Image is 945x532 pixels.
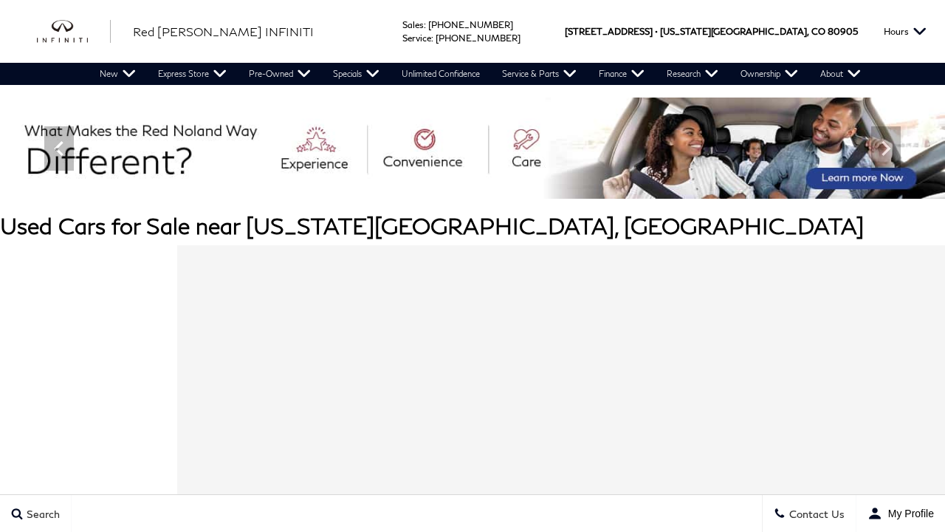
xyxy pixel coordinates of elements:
a: Research [656,63,729,85]
span: My Profile [882,508,934,519]
span: : [431,33,433,44]
a: Unlimited Confidence [391,63,491,85]
a: Service & Parts [491,63,588,85]
img: INFINITI [37,20,111,44]
span: Red [PERSON_NAME] INFINITI [133,24,314,38]
a: infiniti [37,20,111,44]
button: user-profile-menu [856,495,945,532]
span: : [424,19,426,30]
span: Service [402,33,431,44]
a: Express Store [147,63,238,85]
a: [STREET_ADDRESS] • [US_STATE][GEOGRAPHIC_DATA], CO 80905 [565,26,858,37]
span: Contact Us [786,508,845,520]
a: About [809,63,872,85]
a: [PHONE_NUMBER] [436,33,520,44]
span: Search [23,508,60,520]
a: Ownership [729,63,809,85]
span: Sales [402,19,424,30]
a: Red [PERSON_NAME] INFINITI [133,23,314,41]
a: [PHONE_NUMBER] [428,19,513,30]
nav: Main Navigation [89,63,872,85]
a: Specials [322,63,391,85]
a: Finance [588,63,656,85]
a: Pre-Owned [238,63,322,85]
a: New [89,63,147,85]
